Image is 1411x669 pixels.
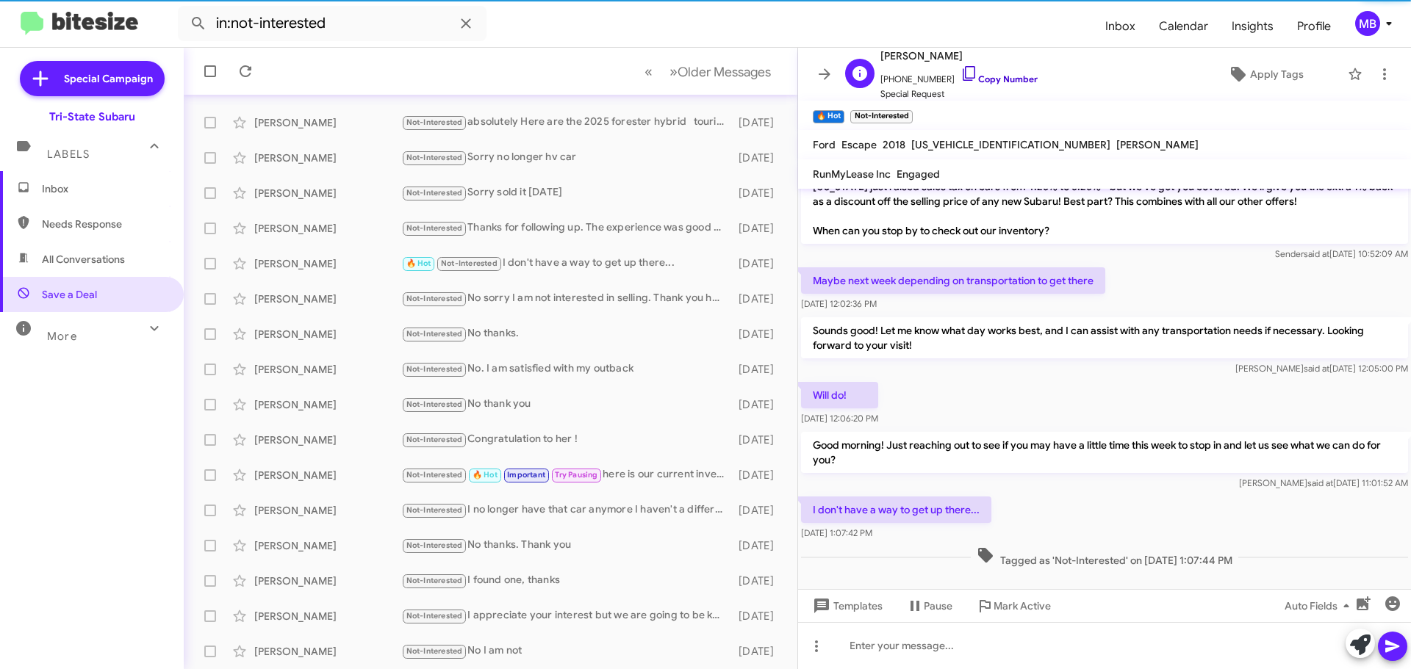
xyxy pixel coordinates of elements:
button: Mark Active [964,593,1063,619]
div: [DATE] [731,292,786,306]
div: [DATE] [731,609,786,623]
div: [DATE] [731,503,786,518]
span: Not-Interested [406,505,463,515]
span: Not-Interested [406,117,463,127]
div: Tri-State Subaru [49,109,135,124]
div: I no longer have that car anymore I haven't a different car I'm trying to get [PERSON_NAME] of [401,502,731,518]
a: Profile [1285,5,1343,48]
div: [DATE] [731,221,786,236]
div: [DATE] [731,186,786,200]
span: Important [507,470,545,480]
span: Special Request [880,87,1038,101]
span: Not-Interested [406,611,463,621]
div: [DATE] [731,151,786,165]
div: [DATE] [731,644,786,659]
div: [PERSON_NAME] [254,468,401,482]
div: [PERSON_NAME] [254,292,401,306]
span: [DATE] 1:07:42 PM [801,527,872,538]
div: [PERSON_NAME] [254,644,401,659]
div: [PERSON_NAME] [254,327,401,341]
span: [PHONE_NUMBER] [880,65,1038,87]
span: Inbox [42,181,167,196]
p: Sounds good! Let me know what day works best, and I can assist with any transportation needs if n... [801,317,1408,358]
span: Inbox [1094,5,1147,48]
div: No thanks. Thank you [401,537,731,554]
span: Escape [841,138,877,151]
div: [PERSON_NAME] [254,186,401,200]
div: No thanks. [401,325,731,342]
span: said at [1307,477,1333,488]
div: [PERSON_NAME] [254,256,401,271]
span: Not-Interested [406,470,463,480]
span: Engaged [897,167,940,181]
button: Auto Fields [1273,593,1367,619]
button: Templates [798,593,894,619]
small: Not-Interested [850,110,912,123]
div: Congratulation to her ! [401,431,731,448]
div: [DATE] [731,362,786,377]
div: here is our current inventory let us know if you see anything ?[URL][DOMAIN_NAME] [401,466,731,483]
div: No I am not [401,643,731,659]
span: Not-Interested [406,223,463,233]
span: 🔥 Hot [473,470,498,480]
div: No sorry I am not interested in selling. Thank you have a good rest of your day [401,290,731,307]
span: Mark Active [994,593,1051,619]
span: Sender [DATE] 10:52:09 AM [1275,248,1408,259]
span: Templates [810,593,883,619]
div: Sorry sold it [DATE] [401,184,731,201]
span: Save a Deal [42,287,97,302]
div: [PERSON_NAME] [254,115,401,130]
span: Try Pausing [555,470,597,480]
div: Thanks for following up. The experience was good overall, everyone was very friendly and professi... [401,220,731,236]
a: Special Campaign [20,61,165,96]
span: Not-Interested [406,399,463,409]
div: [PERSON_NAME] [254,151,401,165]
span: Tagged as 'Not-Interested' on [DATE] 1:07:44 PM [971,546,1238,568]
a: Calendar [1147,5,1220,48]
p: Good morning! Just reaching out to see if you may have a little time this week to stop in and let... [801,432,1408,473]
a: Insights [1220,5,1285,48]
span: Not-Interested [406,435,463,444]
div: I don't have a way to get up there... [401,255,731,272]
span: Pause [924,593,952,619]
span: Not-Interested [406,329,463,339]
p: I don't have a way to get up there... [801,496,991,523]
button: Previous [636,57,661,87]
div: [PERSON_NAME] [254,609,401,623]
div: [DATE] [731,397,786,412]
div: I appreciate your interest but we are going to be keeping the Subaru that we currently have. Than... [401,607,731,624]
span: [DATE] 12:06:20 PM [801,413,878,424]
span: Not-Interested [406,576,463,585]
span: Not-Interested [406,646,463,656]
div: [PERSON_NAME] [254,503,401,518]
span: Not-Interested [406,364,463,374]
div: [PERSON_NAME] [254,362,401,377]
div: absolutely Here are the 2025 forester hybrid touring [URL][DOMAIN_NAME] [401,114,731,131]
div: No thank you [401,396,731,413]
div: [PERSON_NAME] [254,433,401,447]
span: Not-Interested [441,258,498,268]
span: 🔥 Hot [406,258,431,268]
button: Apply Tags [1190,61,1340,87]
a: Copy Number [961,73,1038,84]
button: MB [1343,11,1395,36]
span: [PERSON_NAME] [1116,138,1199,151]
span: [DATE] 12:02:36 PM [801,298,877,309]
div: [PERSON_NAME] [254,538,401,553]
span: Not-Interested [406,294,463,303]
button: Next [661,57,780,87]
span: Not-Interested [406,153,463,162]
small: 🔥 Hot [813,110,844,123]
div: [PERSON_NAME] [254,221,401,236]
div: [DATE] [731,256,786,271]
span: « [645,62,653,81]
span: All Conversations [42,252,125,267]
div: [PERSON_NAME] [254,574,401,588]
span: Auto Fields [1285,593,1355,619]
span: 2018 [883,138,905,151]
input: Search [178,6,487,41]
div: MB [1355,11,1380,36]
span: Ford [813,138,836,151]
